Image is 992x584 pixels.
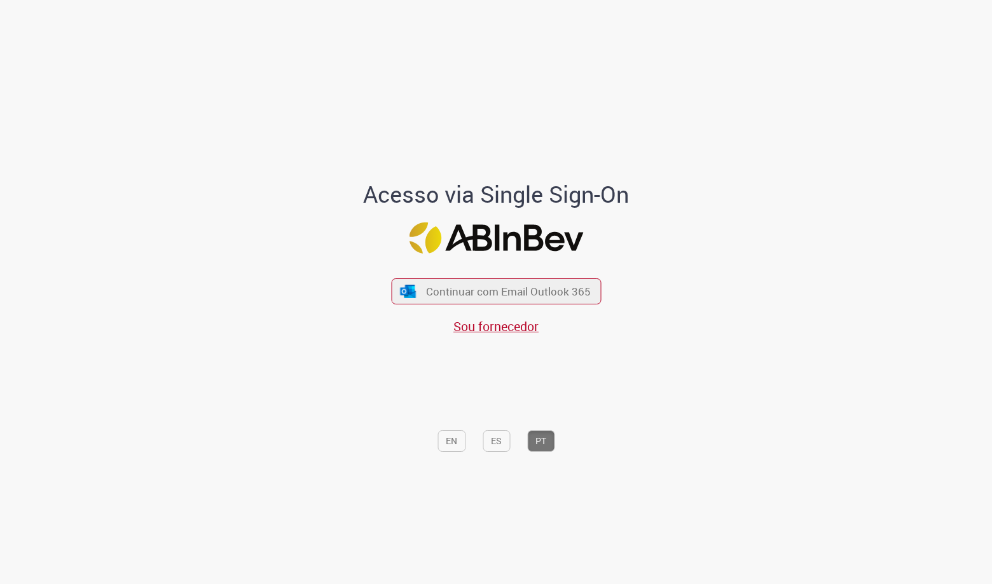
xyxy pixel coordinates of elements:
img: Logo ABInBev [409,222,583,254]
a: Sou fornecedor [453,318,539,335]
span: Continuar com Email Outlook 365 [426,284,591,299]
h1: Acesso via Single Sign-On [320,182,673,207]
button: PT [527,430,555,452]
button: EN [437,430,465,452]
button: ES [483,430,510,452]
img: ícone Azure/Microsoft 360 [399,285,417,298]
button: ícone Azure/Microsoft 360 Continuar com Email Outlook 365 [391,278,601,304]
